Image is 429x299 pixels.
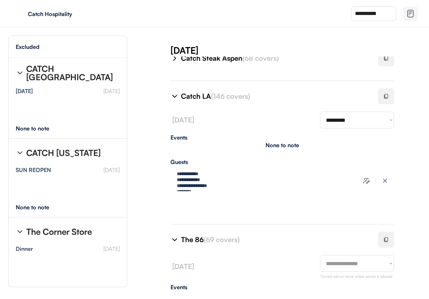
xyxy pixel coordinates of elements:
[170,236,179,244] img: chevron-right%20%281%29.svg
[170,54,179,62] img: chevron-right%20%281%29.svg
[181,91,370,101] div: Catch LA
[16,246,33,252] div: Dinner
[242,54,279,62] font: (68 covers)
[103,245,120,252] font: [DATE]
[28,11,116,17] div: Catch Hospitality
[16,88,33,94] div: [DATE]
[16,283,62,289] div: None to note
[16,69,24,77] img: chevron-right%20%281%29.svg
[16,204,62,210] div: None to note
[172,262,194,271] font: [DATE]
[381,177,388,184] img: x-close%20%283%29.svg
[26,227,92,236] div: The Corner Store
[363,177,370,184] img: users-edit.svg
[181,235,370,245] div: The 86
[16,149,24,157] img: chevron-right%20%281%29.svg
[406,9,415,18] img: file-02.svg
[170,135,394,140] div: Events
[16,44,39,50] div: Excluded
[170,92,179,100] img: chevron-right%20%281%29.svg
[320,274,392,278] font: *Covers will not show unless service is selected
[170,159,394,165] div: Guests
[170,44,429,57] div: [DATE]
[211,92,250,100] font: (146 covers)
[181,53,370,63] div: Catch Steak Aspen
[16,126,62,131] div: None to note
[16,167,51,173] div: SUN REOPEN
[26,149,101,157] div: CATCH [US_STATE]
[14,8,25,19] img: yH5BAEAAAAALAAAAAABAAEAAAIBRAA7
[170,284,394,290] div: Events
[26,65,114,81] div: CATCH [GEOGRAPHIC_DATA]
[103,88,120,95] font: [DATE]
[16,227,24,236] img: chevron-right%20%281%29.svg
[103,166,120,173] font: [DATE]
[172,115,194,124] font: [DATE]
[266,142,299,148] div: None to note
[204,235,240,244] font: (69 covers)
